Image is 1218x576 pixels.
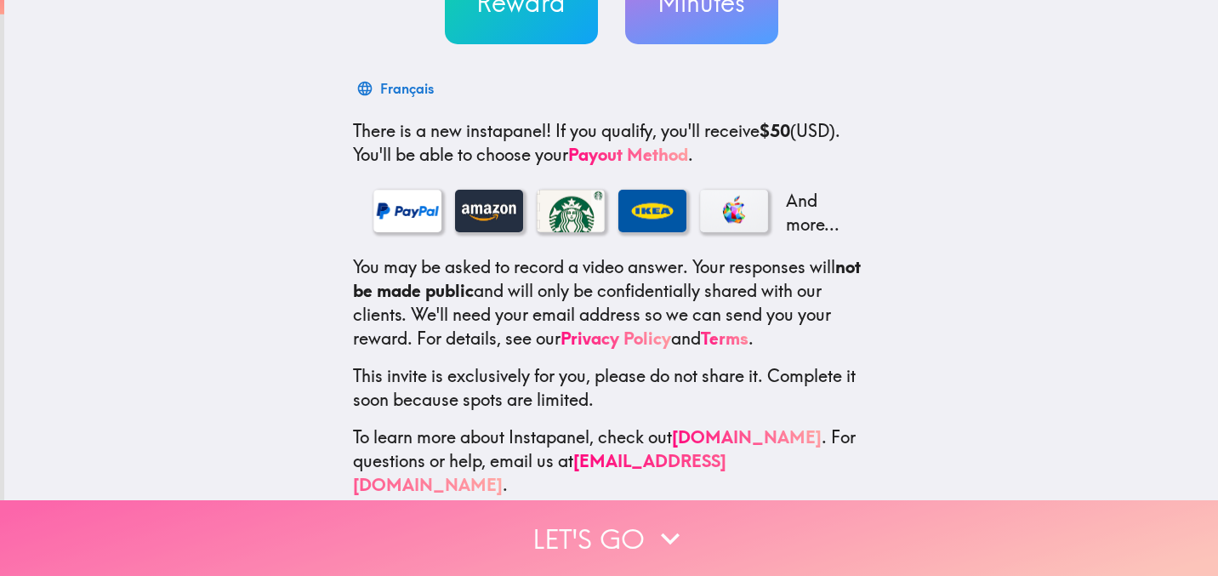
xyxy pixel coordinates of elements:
b: $50 [760,120,790,141]
p: You may be asked to record a video answer. Your responses will and will only be confidentially sh... [353,255,870,351]
b: not be made public [353,256,861,301]
p: This invite is exclusively for you, please do not share it. Complete it soon because spots are li... [353,364,870,412]
a: [EMAIL_ADDRESS][DOMAIN_NAME] [353,450,726,495]
a: [DOMAIN_NAME] [672,426,822,448]
div: Français [380,77,434,100]
p: If you qualify, you'll receive (USD) . You'll be able to choose your . [353,119,870,167]
a: Terms [701,328,748,349]
span: There is a new instapanel! [353,120,551,141]
a: Privacy Policy [561,328,671,349]
p: And more... [782,189,850,237]
p: To learn more about Instapanel, check out . For questions or help, email us at . [353,425,870,497]
a: Payout Method [568,144,688,165]
button: Français [353,71,441,106]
